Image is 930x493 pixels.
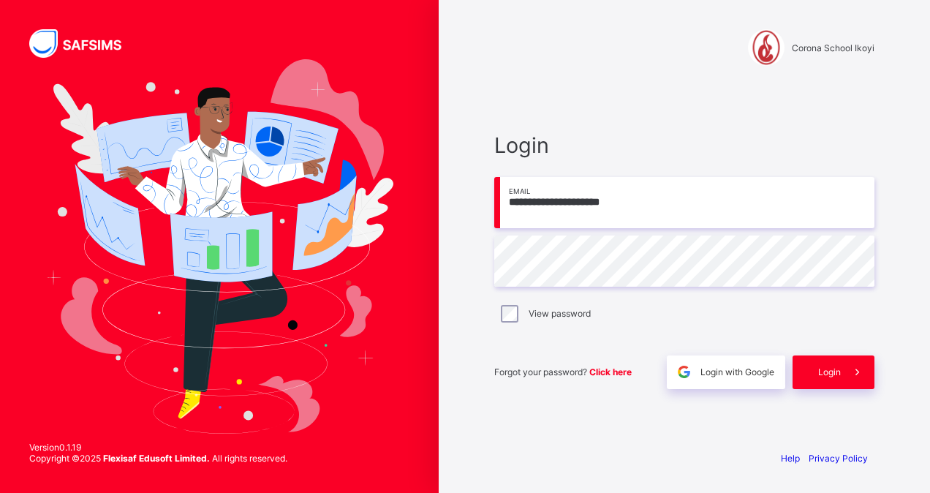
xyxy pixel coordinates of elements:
img: SAFSIMS Logo [29,29,139,58]
label: View password [529,308,591,319]
span: Login with Google [700,366,774,377]
span: Corona School Ikoyi [792,42,874,53]
span: Version 0.1.19 [29,442,287,453]
img: google.396cfc9801f0270233282035f929180a.svg [676,364,692,380]
img: Hero Image [45,59,393,434]
span: Login [818,366,841,377]
span: Copyright © 2025 All rights reserved. [29,453,287,464]
a: Click here [589,366,632,377]
strong: Flexisaf Edusoft Limited. [103,453,210,464]
span: Forgot your password? [494,366,632,377]
a: Help [781,453,800,464]
a: Privacy Policy [809,453,868,464]
span: Login [494,132,874,158]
